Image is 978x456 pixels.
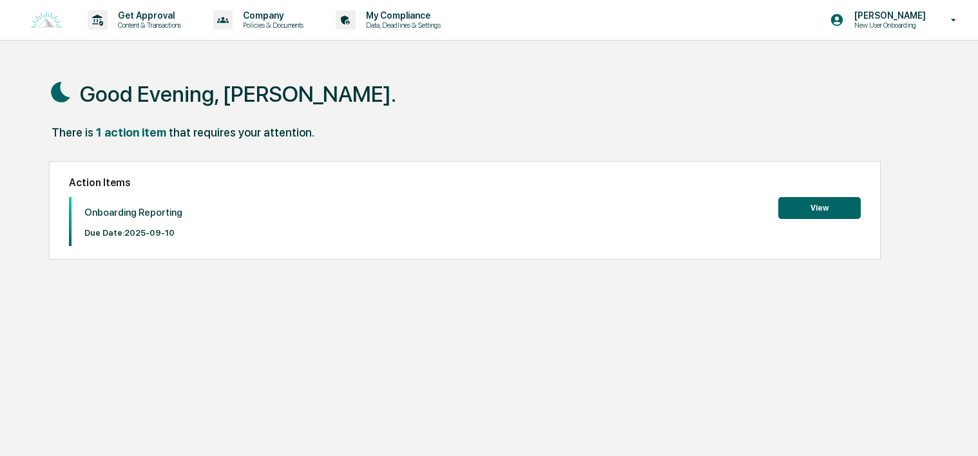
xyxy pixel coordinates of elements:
[844,21,932,30] p: New User Onboarding
[80,81,396,107] h1: Good Evening, [PERSON_NAME].
[69,176,861,189] h2: Action Items
[84,207,182,218] p: Onboarding Reporting
[31,12,62,29] img: logo
[356,10,447,21] p: My Compliance
[108,10,187,21] p: Get Approval
[108,21,187,30] p: Content & Transactions
[96,126,166,139] div: 1 action item
[169,126,314,139] div: that requires your attention.
[84,228,182,238] p: Due Date: 2025-09-10
[356,21,447,30] p: Data, Deadlines & Settings
[233,10,310,21] p: Company
[844,10,932,21] p: [PERSON_NAME]
[52,126,93,139] div: There is
[778,201,861,213] a: View
[778,197,861,219] button: View
[233,21,310,30] p: Policies & Documents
